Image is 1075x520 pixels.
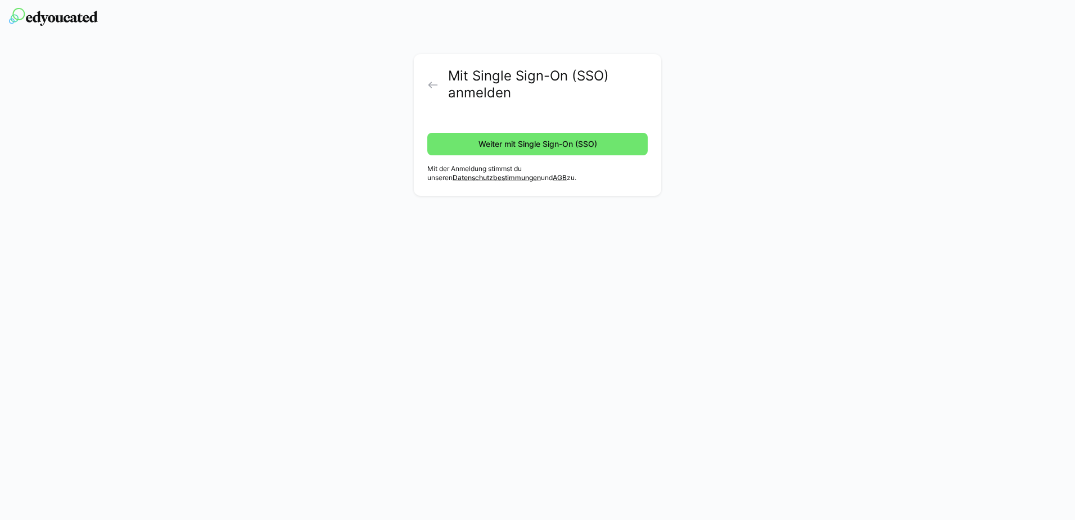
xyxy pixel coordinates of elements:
[9,8,98,26] img: edyoucated
[427,133,648,155] button: Weiter mit Single Sign-On (SSO)
[427,164,648,182] p: Mit der Anmeldung stimmst du unseren und zu.
[477,138,599,150] span: Weiter mit Single Sign-On (SSO)
[453,173,541,182] a: Datenschutzbestimmungen
[553,173,567,182] a: AGB
[448,68,648,101] h2: Mit Single Sign-On (SSO) anmelden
